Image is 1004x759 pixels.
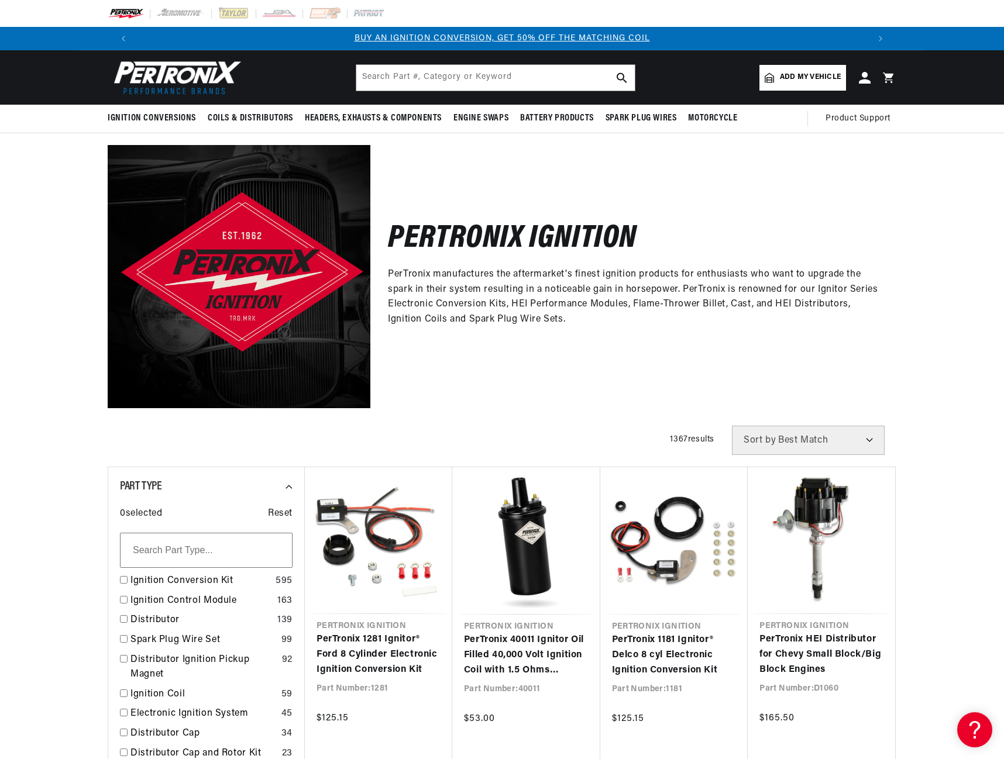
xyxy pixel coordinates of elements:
span: Part Type [120,481,161,492]
span: Ignition Conversions [108,112,196,125]
summary: Coils & Distributors [202,105,299,132]
button: Translation missing: en.sections.announcements.previous_announcement [112,27,135,50]
a: Distributor Cap [130,726,277,741]
img: Pertronix [108,57,242,98]
span: 1367 results [670,435,714,444]
input: Search Part Type... [120,533,293,568]
div: 1 of 3 [135,32,869,45]
summary: Battery Products [514,105,600,132]
a: Spark Plug Wire Set [130,633,277,648]
summary: Product Support [826,105,896,133]
a: Ignition Coil [130,687,277,702]
a: PerTronix 1281 Ignitor® Ford 8 Cylinder Electronic Ignition Conversion Kit [317,632,441,677]
div: 139 [277,613,293,628]
a: Electronic Ignition System [130,706,277,722]
span: Engine Swaps [453,112,508,125]
div: 595 [276,574,293,589]
div: 45 [281,706,293,722]
h2: Pertronix Ignition [388,226,637,253]
summary: Headers, Exhausts & Components [299,105,448,132]
img: Pertronix Ignition [108,145,370,408]
a: Distributor [130,613,273,628]
button: search button [609,65,635,91]
summary: Motorcycle [682,105,743,132]
a: PerTronix HEI Distributor for Chevy Small Block/Big Block Engines [759,632,883,677]
span: Coils & Distributors [208,112,293,125]
a: Distributor Ignition Pickup Magnet [130,653,277,682]
div: 99 [281,633,293,648]
span: Add my vehicle [780,72,841,83]
span: Battery Products [520,112,594,125]
div: 92 [282,653,293,668]
div: Announcement [135,32,869,45]
button: Translation missing: en.sections.announcements.next_announcement [869,27,892,50]
select: Sort by [732,426,885,455]
input: Search Part #, Category or Keyword [356,65,635,91]
span: Headers, Exhausts & Components [305,112,442,125]
div: 163 [277,594,293,609]
span: Sort by [744,436,776,445]
span: Motorcycle [688,112,737,125]
div: 34 [281,726,293,741]
div: 59 [281,687,293,702]
span: 0 selected [120,506,162,522]
a: Ignition Conversion Kit [130,574,271,589]
a: PerTronix 40011 Ignitor Oil Filled 40,000 Volt Ignition Coil with 1.5 Ohms Resistance in Black [464,633,589,678]
p: PerTronix manufactures the aftermarket's finest ignition products for enthusiasts who want to upg... [388,267,879,327]
span: Product Support [826,112,890,125]
slideshow-component: Translation missing: en.sections.announcements.announcement_bar [78,27,926,50]
a: Ignition Control Module [130,594,273,609]
a: BUY AN IGNITION CONVERSION, GET 50% OFF THE MATCHING COIL [355,34,650,43]
span: Reset [268,506,293,522]
summary: Ignition Conversions [108,105,202,132]
span: Spark Plug Wires [606,112,677,125]
summary: Spark Plug Wires [600,105,683,132]
a: Add my vehicle [759,65,846,91]
summary: Engine Swaps [448,105,514,132]
a: PerTronix 1181 Ignitor® Delco 8 cyl Electronic Ignition Conversion Kit [612,633,737,678]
